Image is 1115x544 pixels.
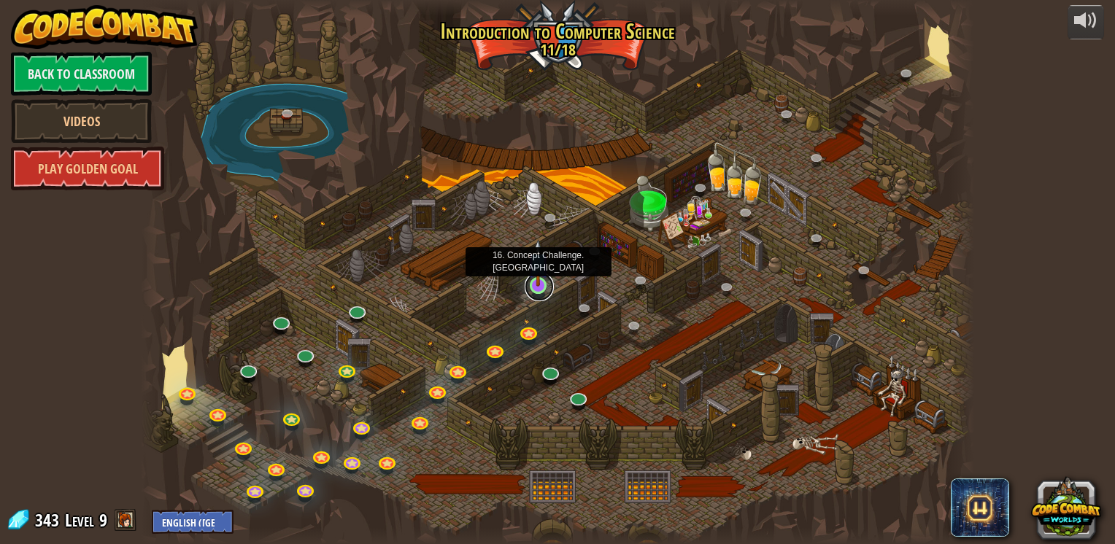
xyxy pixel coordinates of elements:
a: Back to Classroom [11,52,152,96]
span: 343 [35,508,63,532]
img: level-banner-unstarted-subscriber.png [528,239,549,287]
a: Play Golden Goal [11,147,164,190]
a: Videos [11,99,152,143]
span: 9 [99,508,107,532]
button: Adjust volume [1068,5,1104,39]
img: CodeCombat - Learn how to code by playing a game [11,5,198,49]
span: Level [65,508,94,532]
